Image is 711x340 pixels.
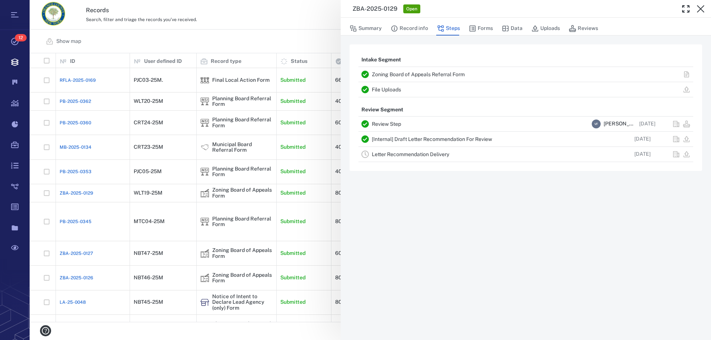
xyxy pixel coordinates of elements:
div: V F [592,119,601,128]
a: Zoning Board of Appeals Referral Form [372,71,465,77]
p: [DATE] [634,151,651,158]
a: File Uploads [372,87,401,92]
p: [DATE] [634,135,651,143]
button: Toggle Fullscreen [678,1,693,16]
h3: ZBA-2025-0129 [353,4,397,13]
p: Review Segment [358,103,406,117]
span: Help [17,5,32,12]
a: [Internal] Draft Letter Recommendation For Review [372,136,492,142]
p: Intake Segment [358,53,404,67]
span: Open [405,6,419,12]
a: Review Step [372,121,401,127]
button: Forms [469,21,493,36]
span: 12 [15,34,27,41]
span: [PERSON_NAME] [604,120,636,128]
button: Record info [391,21,428,36]
p: [DATE] [639,120,655,128]
button: Close [693,1,708,16]
button: Reviews [569,21,598,36]
button: Data [502,21,523,36]
button: Steps [437,21,460,36]
button: Summary [350,21,382,36]
button: Uploads [531,21,560,36]
a: Letter Recommendation Delivery [372,151,449,157]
